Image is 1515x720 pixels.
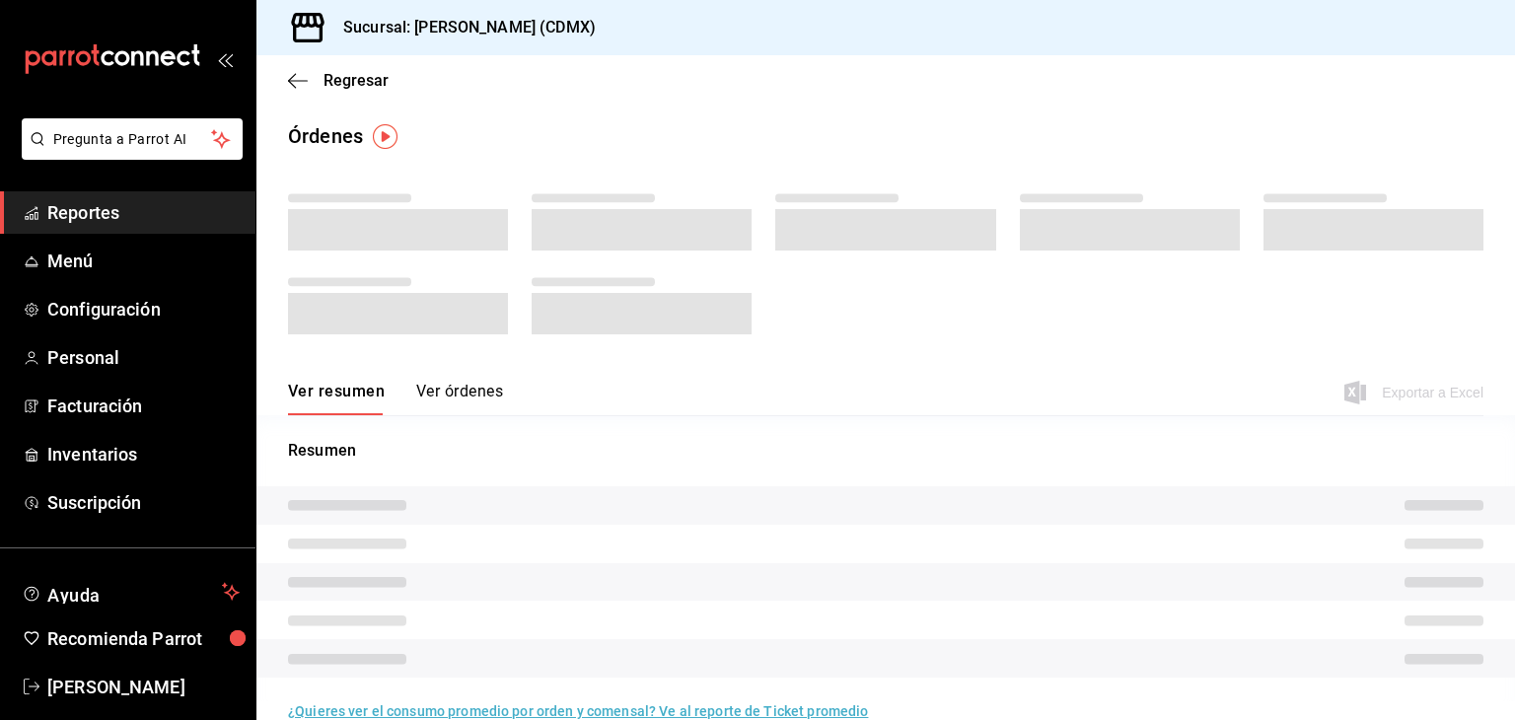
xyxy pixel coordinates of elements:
h3: Sucursal: [PERSON_NAME] (CDMX) [327,16,596,39]
img: Tooltip marker [373,124,397,149]
span: Pregunta a Parrot AI [53,129,212,150]
button: Pregunta a Parrot AI [22,118,243,160]
span: Suscripción [47,489,240,516]
span: Reportes [47,199,240,226]
span: [PERSON_NAME] [47,674,240,700]
span: Menú [47,248,240,274]
span: Personal [47,344,240,371]
span: Inventarios [47,441,240,468]
p: Resumen [288,439,1483,463]
span: Regresar [324,71,389,90]
button: Ver órdenes [416,382,503,415]
span: Configuración [47,296,240,323]
button: Regresar [288,71,389,90]
span: Ayuda [47,580,214,604]
a: ¿Quieres ver el consumo promedio por orden y comensal? Ve al reporte de Ticket promedio [288,703,868,719]
button: open_drawer_menu [217,51,233,67]
span: Facturación [47,393,240,419]
div: navigation tabs [288,382,503,415]
div: Órdenes [288,121,363,151]
a: Pregunta a Parrot AI [14,143,243,164]
span: Recomienda Parrot [47,625,240,652]
button: Ver resumen [288,382,385,415]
